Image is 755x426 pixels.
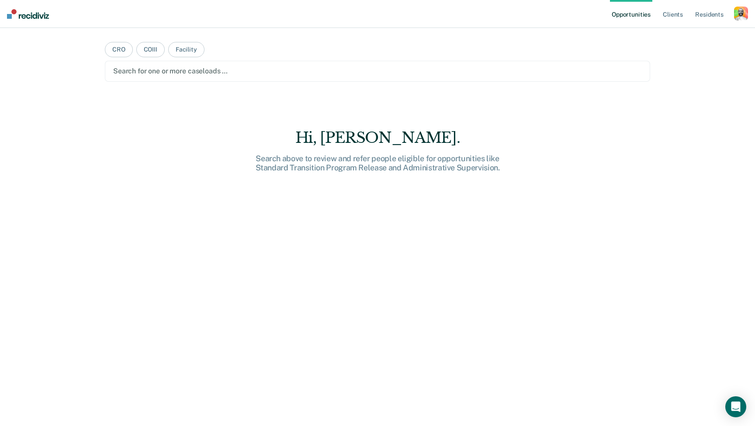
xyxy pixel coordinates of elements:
[136,42,165,57] button: COIII
[105,42,133,57] button: CRO
[725,396,746,417] div: Open Intercom Messenger
[168,42,204,57] button: Facility
[238,154,517,173] div: Search above to review and refer people eligible for opportunities like Standard Transition Progr...
[238,129,517,147] div: Hi, [PERSON_NAME].
[7,9,49,19] img: Recidiviz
